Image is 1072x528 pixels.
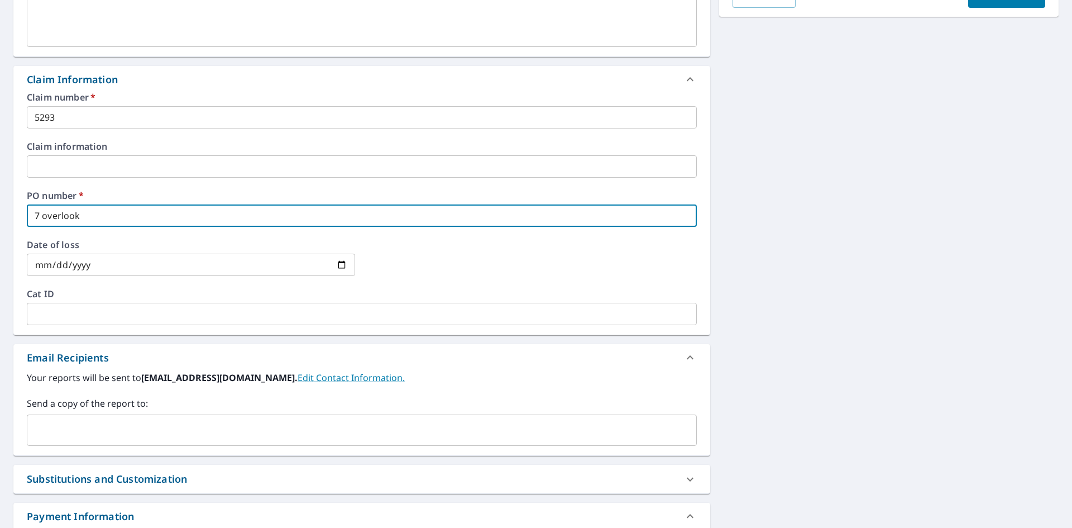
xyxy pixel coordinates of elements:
label: Claim number [27,93,697,102]
div: Claim Information [27,72,118,87]
div: Claim Information [13,66,710,93]
label: PO number [27,191,697,200]
div: Substitutions and Customization [27,472,187,487]
div: Payment Information [27,509,134,524]
div: Substitutions and Customization [13,465,710,493]
label: Send a copy of the report to: [27,397,697,410]
div: Email Recipients [27,350,109,365]
b: [EMAIL_ADDRESS][DOMAIN_NAME]. [141,372,298,384]
label: Date of loss [27,240,355,249]
div: Email Recipients [13,344,710,371]
label: Your reports will be sent to [27,371,697,384]
label: Cat ID [27,289,697,298]
label: Claim information [27,142,697,151]
a: EditContactInfo [298,372,405,384]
